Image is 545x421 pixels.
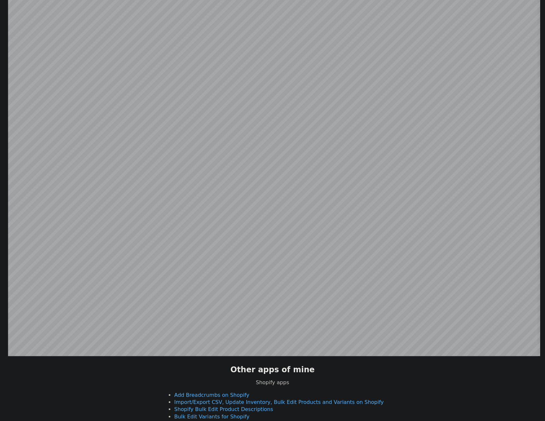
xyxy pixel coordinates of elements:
[174,414,250,420] a: Bulk Edit Variants for Shopify
[174,399,384,405] a: Import/Export CSV, Update Inventory, Bulk Edit Products and Variants on Shopify
[174,406,273,412] a: Shopify Bulk Edit Product Descriptions
[174,392,249,398] a: Add Breadcrumbs on Shopify
[230,365,315,375] h2: Other apps of mine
